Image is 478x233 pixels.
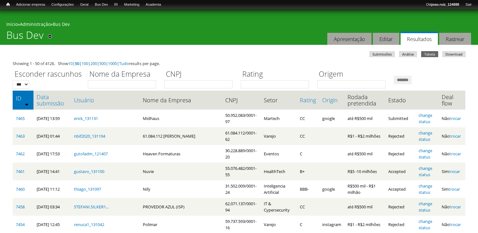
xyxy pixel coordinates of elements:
[74,97,136,103] a: Usuário
[373,33,399,45] a: Editar
[33,198,71,216] td: [DATE] 03:34
[261,110,297,127] td: Martech
[297,145,319,163] td: C
[140,180,222,198] td: Nify
[344,180,385,198] td: R$500 mil - R$1 milhão
[385,163,416,180] td: Accepted
[108,61,117,66] a: 1000
[450,222,461,227] a: trocar
[6,2,10,7] span: Início
[439,198,465,216] td: Não
[439,33,471,45] a: Rastrear
[439,180,465,198] td: Sim
[449,169,460,174] a: trocar
[462,2,475,8] a: Sair
[222,110,261,127] td: 50.952.083/0001-97
[33,145,71,163] td: [DATE] 17:53
[92,2,111,8] a: Bus Dev
[16,204,25,210] a: 7458
[222,127,261,145] td: 61.084.112/0001-62
[319,180,344,198] td: google
[385,110,416,127] td: Submitted
[419,183,432,195] a: change status
[450,116,461,121] a: trocar
[13,2,48,8] a: Adicionar empresa
[344,110,385,127] td: até R$500 mil
[297,180,319,198] td: BBB-
[439,91,465,110] th: Deal flow
[99,61,106,66] a: 500
[3,2,13,8] a: Início
[322,97,341,103] a: Origin
[140,110,222,127] td: Midhaus
[385,180,416,198] td: Accepted
[222,163,261,180] td: 55.076.482/0001-55
[119,61,129,66] a: Tudo
[344,198,385,216] td: até R$500 mil
[419,218,432,230] a: change status
[261,163,297,180] td: HealthTech
[77,2,92,8] a: Geral
[16,169,25,174] a: 7461
[385,145,416,163] td: Rejected
[37,94,68,106] a: Data submissão
[90,61,97,66] a: 200
[439,145,465,163] td: Não
[419,165,432,177] a: change status
[16,151,25,157] a: 7462
[74,116,98,121] a: erick_131131
[16,133,25,139] a: 7463
[222,180,261,198] td: 31.502.009/0001-24
[140,91,222,110] th: Nome da Empresa
[74,204,109,210] a: STEFANI.SILKER1...
[142,2,164,8] a: Academia
[369,51,395,57] a: Submissões
[344,127,385,145] td: R$1 - R$2 milhões
[140,198,222,216] td: PROVEDOR AZUL (ISP)
[6,21,472,29] div: » »
[6,29,44,45] h1: Bus Dev
[20,21,51,27] a: Administração
[385,198,416,216] td: Rejected
[16,116,25,121] a: 7465
[261,180,297,198] td: Inteligencia Artificial
[399,51,417,57] a: Análise
[439,163,465,180] td: Sim
[222,145,261,163] td: 30.228.889/0001-20
[164,69,237,80] label: CNPJ
[319,110,344,127] td: google
[74,151,108,157] a: gutofadm_121407
[297,198,319,216] td: CC
[74,133,105,139] a: nbif2020_131104
[261,145,297,163] td: Eventos
[6,21,18,27] a: Início
[385,127,416,145] td: Rejected
[140,145,222,163] td: Heaven Formaturas
[48,2,77,8] a: Configurações
[75,61,79,66] a: 50
[74,169,104,174] a: gustavo_131100
[327,33,372,45] a: Apresentação
[419,130,432,142] a: change status
[241,69,313,80] label: Rating
[450,204,461,210] a: trocar
[25,102,29,106] img: ordem crescente
[300,97,316,103] a: Rating
[13,60,465,67] div: Showing 1 - 50 of 4126. Show | | | | | | results per page.
[74,186,101,192] a: thiago_131097
[344,145,385,163] td: até R$500 mil
[439,127,465,145] td: Não
[419,201,432,213] a: change status
[33,163,71,180] td: [DATE] 14:41
[439,110,465,127] td: Não
[88,69,160,80] label: Nome da Empresa
[344,91,385,110] th: Rodada pretendida
[344,163,385,180] td: R$5 -10 milhões
[421,51,438,57] a: Tabela
[401,32,438,45] a: Resultados
[297,163,319,180] td: B+
[16,222,25,227] a: 7454
[385,91,416,110] th: Estado
[419,112,432,124] a: change status
[140,163,222,180] td: Nuvie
